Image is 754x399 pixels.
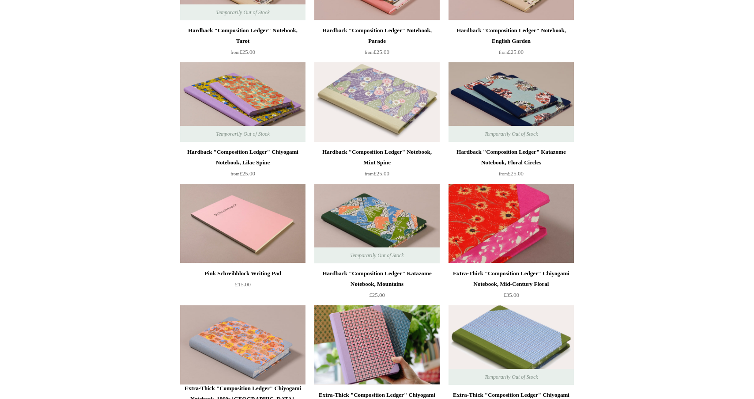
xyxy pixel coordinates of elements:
[499,170,524,177] span: £25.00
[314,147,440,183] a: Hardback "Composition Ledger" Notebook, Mint Spine from£25.00
[341,247,412,263] span: Temporarily Out of Stock
[314,184,440,263] img: Hardback "Composition Ledger" Katazome Notebook, Mountains
[235,281,251,288] span: £15.00
[180,25,305,61] a: Hardback "Composition Ledger" Notebook, Tarot from£25.00
[207,4,278,20] span: Temporarily Out of Stock
[182,147,303,168] div: Hardback "Composition Ledger" Chiyogami Notebook, Lilac Spine
[230,171,239,176] span: from
[449,147,574,183] a: Hardback "Composition Ledger" Katazome Notebook, Floral Circles from£25.00
[180,147,305,183] a: Hardback "Composition Ledger" Chiyogami Notebook, Lilac Spine from£25.00
[180,305,305,385] a: Extra-Thick "Composition Ledger" Chiyogami Notebook, 1960s Japan, Cornflower Extra-Thick "Composi...
[475,126,547,142] span: Temporarily Out of Stock
[499,49,524,55] span: £25.00
[451,147,572,168] div: Hardback "Composition Ledger" Katazome Notebook, Floral Circles
[314,62,440,142] a: Hardback "Composition Ledger" Notebook, Mint Spine Hardback "Composition Ledger" Notebook, Mint S...
[230,49,255,55] span: £25.00
[182,25,303,46] div: Hardback "Composition Ledger" Notebook, Tarot
[314,62,440,142] img: Hardback "Composition Ledger" Notebook, Mint Spine
[449,268,574,304] a: Extra-Thick "Composition Ledger" Chiyogami Notebook, Mid-Century Floral £35.00
[449,184,574,263] img: Extra-Thick "Composition Ledger" Chiyogami Notebook, Mid-Century Floral
[207,126,278,142] span: Temporarily Out of Stock
[365,49,389,55] span: £25.00
[317,147,437,168] div: Hardback "Composition Ledger" Notebook, Mint Spine
[317,25,437,46] div: Hardback "Composition Ledger" Notebook, Parade
[180,268,305,304] a: Pink Schreibblock Writing Pad £15.00
[499,50,508,55] span: from
[449,305,574,385] a: Extra-Thick "Composition Ledger" Chiyogami Notebook, Blue Plaid Extra-Thick "Composition Ledger" ...
[449,62,574,142] a: Hardback "Composition Ledger" Katazome Notebook, Floral Circles Hardback "Composition Ledger" Kat...
[451,268,572,289] div: Extra-Thick "Composition Ledger" Chiyogami Notebook, Mid-Century Floral
[180,184,305,263] img: Pink Schreibblock Writing Pad
[314,25,440,61] a: Hardback "Composition Ledger" Notebook, Parade from£25.00
[365,50,373,55] span: from
[230,170,255,177] span: £25.00
[182,268,303,279] div: Pink Schreibblock Writing Pad
[365,170,389,177] span: £25.00
[180,62,305,142] a: Hardback "Composition Ledger" Chiyogami Notebook, Lilac Spine Hardback "Composition Ledger" Chiyo...
[365,171,373,176] span: from
[499,171,508,176] span: from
[369,292,385,298] span: £25.00
[180,305,305,385] img: Extra-Thick "Composition Ledger" Chiyogami Notebook, 1960s Japan, Cornflower
[317,268,437,289] div: Hardback "Composition Ledger" Katazome Notebook, Mountains
[449,25,574,61] a: Hardback "Composition Ledger" Notebook, English Garden from£25.00
[230,50,239,55] span: from
[314,305,440,385] a: Extra-Thick "Composition Ledger" Chiyogami Notebook, Pink Plaid Extra-Thick "Composition Ledger" ...
[449,62,574,142] img: Hardback "Composition Ledger" Katazome Notebook, Floral Circles
[449,184,574,263] a: Extra-Thick "Composition Ledger" Chiyogami Notebook, Mid-Century Floral Extra-Thick "Composition ...
[449,305,574,385] img: Extra-Thick "Composition Ledger" Chiyogami Notebook, Blue Plaid
[451,25,572,46] div: Hardback "Composition Ledger" Notebook, English Garden
[503,292,519,298] span: £35.00
[180,62,305,142] img: Hardback "Composition Ledger" Chiyogami Notebook, Lilac Spine
[475,369,547,385] span: Temporarily Out of Stock
[314,268,440,304] a: Hardback "Composition Ledger" Katazome Notebook, Mountains £25.00
[314,184,440,263] a: Hardback "Composition Ledger" Katazome Notebook, Mountains Hardback "Composition Ledger" Katazome...
[314,305,440,385] img: Extra-Thick "Composition Ledger" Chiyogami Notebook, Pink Plaid
[180,184,305,263] a: Pink Schreibblock Writing Pad Pink Schreibblock Writing Pad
